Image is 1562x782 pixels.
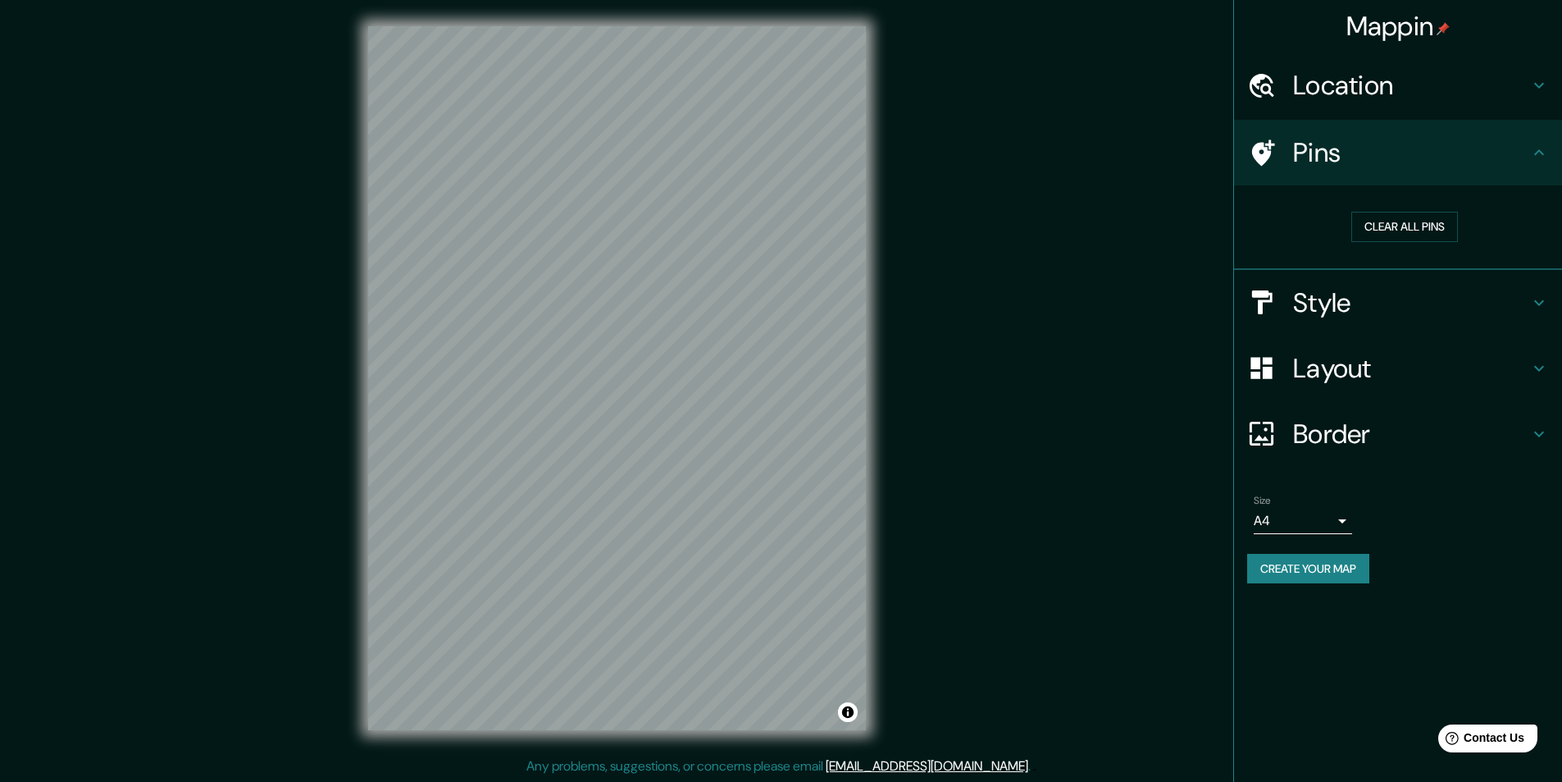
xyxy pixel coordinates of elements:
h4: Location [1293,69,1529,102]
h4: Border [1293,418,1529,450]
p: Any problems, suggestions, or concerns please email . [526,757,1031,776]
iframe: Help widget launcher [1416,718,1544,764]
a: [EMAIL_ADDRESS][DOMAIN_NAME] [826,757,1028,775]
h4: Layout [1293,352,1529,385]
div: Location [1234,53,1562,118]
label: Size [1254,493,1271,507]
div: Style [1234,270,1562,336]
h4: Pins [1293,136,1529,169]
h4: Mappin [1346,10,1450,43]
div: Pins [1234,120,1562,185]
div: . [1031,757,1033,776]
div: Layout [1234,336,1562,401]
button: Toggle attribution [838,702,858,722]
div: . [1033,757,1036,776]
button: Clear all pins [1351,212,1458,242]
div: Border [1234,401,1562,467]
canvas: Map [368,26,866,730]
button: Create your map [1247,554,1369,584]
h4: Style [1293,286,1529,319]
div: A4 [1254,508,1352,534]
img: pin-icon.png [1437,22,1450,35]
